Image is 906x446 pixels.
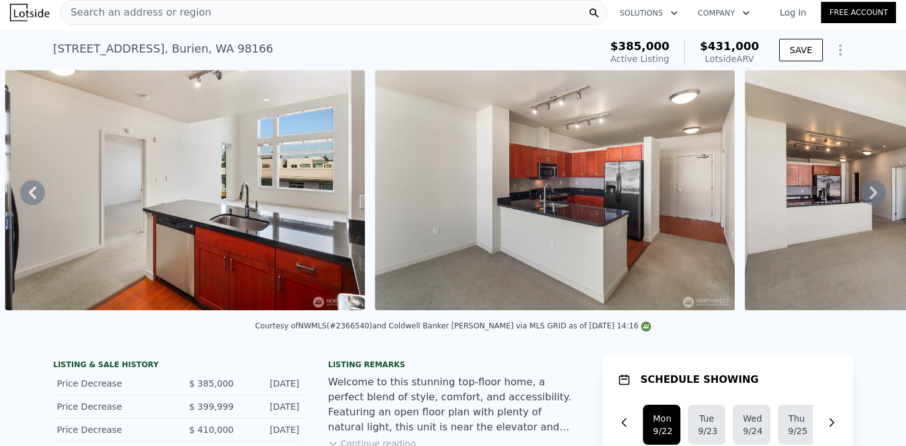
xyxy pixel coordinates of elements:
img: NWMLS Logo [641,322,651,332]
span: $431,000 [700,39,759,53]
div: Tue [698,412,715,425]
div: Courtesy of NWMLS (#2366540) and Coldwell Banker [PERSON_NAME] via MLS GRID as of [DATE] 14:16 [255,322,651,330]
div: Price Decrease [57,400,168,413]
div: [STREET_ADDRESS] , Burien , WA 98166 [53,40,273,58]
button: Solutions [610,2,688,24]
div: Wed [743,412,760,425]
img: Lotside [10,4,49,21]
button: Show Options [828,38,853,63]
button: Mon9/22 [643,405,680,445]
img: Sale: 149617022 Parcel: 98525544 [5,70,365,310]
div: Mon [653,412,670,425]
button: Thu9/25 [778,405,815,445]
span: Active Listing [610,54,669,64]
div: 9/25 [788,425,805,437]
div: Price Decrease [57,423,168,436]
a: Free Account [821,2,896,23]
span: $ 399,999 [189,402,234,412]
span: $ 410,000 [189,425,234,435]
div: 9/24 [743,425,760,437]
img: Sale: 149617022 Parcel: 98525544 [375,70,735,310]
div: [DATE] [244,377,299,390]
button: Wed9/24 [733,405,770,445]
span: $ 385,000 [189,378,234,388]
button: Company [688,2,760,24]
div: Listing remarks [328,360,578,370]
div: [DATE] [244,423,299,436]
div: Price Decrease [57,377,168,390]
h1: SCHEDULE SHOWING [640,372,759,387]
div: 9/22 [653,425,670,437]
div: Thu [788,412,805,425]
div: 9/23 [698,425,715,437]
button: Tue9/23 [688,405,725,445]
div: Lotside ARV [700,53,759,65]
a: Log In [765,6,821,19]
span: $385,000 [610,39,670,53]
div: LISTING & SALE HISTORY [53,360,303,372]
span: Search an address or region [61,5,211,20]
button: SAVE [779,39,823,61]
div: Welcome to this stunning top-floor home, a perfect blend of style, comfort, and accessibility. Fe... [328,375,578,435]
div: [DATE] [244,400,299,413]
